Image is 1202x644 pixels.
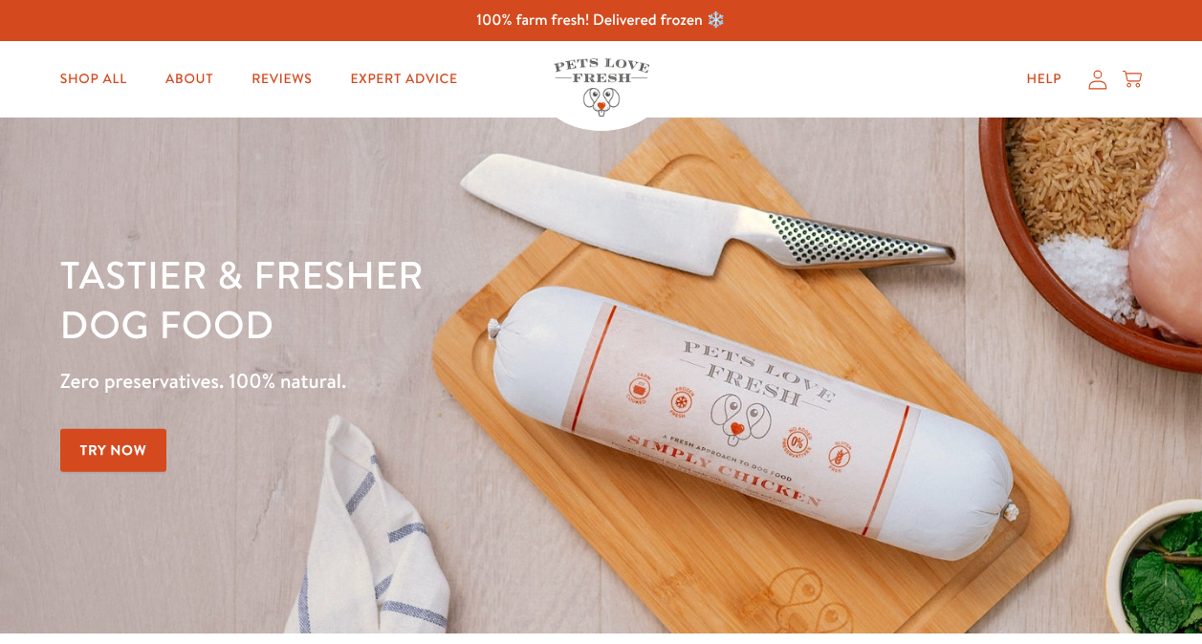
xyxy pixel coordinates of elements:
[1011,60,1077,98] a: Help
[336,60,473,98] a: Expert Advice
[236,60,327,98] a: Reviews
[60,364,781,398] p: Zero preservatives. 100% natural.
[60,429,167,472] a: Try Now
[60,249,781,349] h1: Tastier & fresher dog food
[150,60,229,98] a: About
[554,58,649,117] img: Pets Love Fresh
[45,60,142,98] a: Shop All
